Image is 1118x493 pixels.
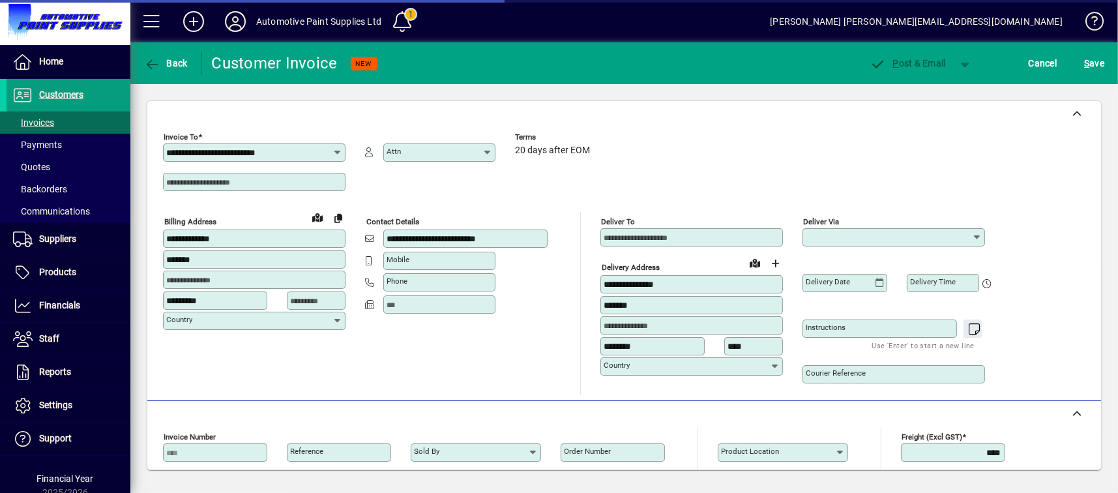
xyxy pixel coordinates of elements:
mat-label: Attn [387,147,401,156]
a: Suppliers [7,223,130,256]
span: Terms [515,133,593,142]
a: Reports [7,356,130,389]
span: Invoices [13,117,54,128]
button: Copy to Delivery address [328,207,349,228]
span: Home [39,56,63,67]
mat-label: Country [604,361,630,370]
div: [PERSON_NAME] [PERSON_NAME][EMAIL_ADDRESS][DOMAIN_NAME] [770,11,1063,32]
span: Financials [39,300,80,310]
button: Add [173,10,214,33]
mat-label: Sold by [414,447,439,456]
mat-label: Mobile [387,255,409,264]
span: Back [144,58,188,68]
mat-label: Order number [564,447,611,456]
a: Quotes [7,156,130,178]
a: View on map [307,207,328,228]
a: Support [7,423,130,455]
span: Staff [39,333,59,344]
span: P [893,58,899,68]
mat-label: Invoice To [164,132,198,142]
a: Invoices [7,112,130,134]
mat-label: Deliver To [601,217,635,226]
mat-label: Invoice number [164,432,216,441]
span: 20 days after EOM [515,145,590,156]
a: Backorders [7,178,130,200]
a: Knowledge Base [1076,3,1102,45]
mat-label: Freight (excl GST) [902,432,962,441]
span: Suppliers [39,233,76,244]
span: S [1084,58,1089,68]
a: Home [7,46,130,78]
mat-label: Delivery date [806,277,850,286]
span: Support [39,433,72,443]
span: Customers [39,89,83,100]
mat-label: Country [166,315,192,324]
div: Customer Invoice [212,53,338,74]
span: Communications [13,206,90,217]
mat-label: Phone [387,276,407,286]
button: Post & Email [864,52,952,75]
span: Quotes [13,162,50,172]
span: Backorders [13,184,67,194]
button: Cancel [1025,52,1061,75]
div: Automotive Paint Supplies Ltd [256,11,381,32]
mat-label: Product location [721,447,779,456]
a: Products [7,256,130,289]
mat-hint: Use 'Enter' to start a new line [872,338,975,353]
span: Payments [13,140,62,150]
mat-label: Courier Reference [806,368,866,378]
mat-label: Reference [290,447,323,456]
a: Communications [7,200,130,222]
a: Staff [7,323,130,355]
span: ave [1084,53,1104,74]
a: Settings [7,389,130,422]
button: Save [1081,52,1108,75]
span: Settings [39,400,72,410]
span: Financial Year [37,473,94,484]
a: View on map [744,252,765,273]
app-page-header-button: Back [130,52,202,75]
span: Reports [39,366,71,377]
span: ost & Email [870,58,946,68]
mat-label: Instructions [806,323,846,332]
a: Payments [7,134,130,156]
button: Choose address [765,253,786,274]
button: Profile [214,10,256,33]
button: Back [141,52,191,75]
mat-label: Delivery time [910,277,956,286]
span: Products [39,267,76,277]
span: NEW [356,59,372,68]
mat-label: Deliver via [803,217,839,226]
a: Financials [7,290,130,322]
span: Cancel [1029,53,1057,74]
